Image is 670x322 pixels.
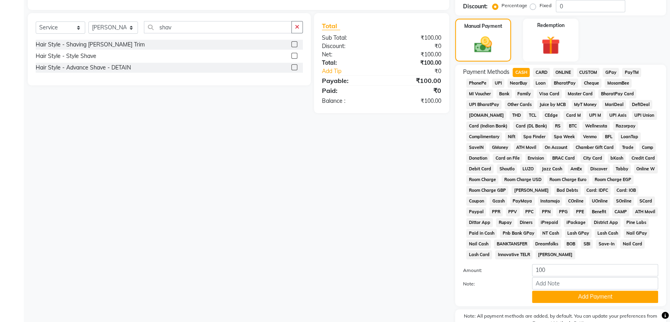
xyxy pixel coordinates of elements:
[582,121,610,131] span: Wellnessta
[564,218,588,227] span: iPackage
[592,175,634,184] span: Room Charge EGP
[526,111,539,120] span: TCL
[514,143,539,152] span: ATH Movil
[620,239,645,249] span: Nail Card
[466,100,502,109] span: UPI BharatPay
[36,52,96,60] div: Hair Style - Style Shave
[466,154,490,163] span: Donation
[520,164,536,174] span: LUZO
[521,132,548,141] span: Spa Finder
[613,164,631,174] span: Tabby
[463,68,509,76] span: Payment Methods
[619,143,636,152] span: Trade
[497,164,517,174] span: Shoutlo
[502,175,544,184] span: Room Charge USD
[392,67,447,75] div: ₹0
[551,79,578,88] span: BharatPay
[539,207,553,216] span: PPN
[506,207,520,216] span: PPV
[457,267,526,274] label: Amount:
[603,68,619,77] span: GPay
[554,186,581,195] span: Bad Debts
[602,100,626,109] span: MariDeal
[634,164,658,174] span: Online W
[532,291,658,303] button: Add Payment
[316,97,382,105] div: Balance :
[536,250,575,259] span: [PERSON_NAME]
[511,186,551,195] span: [PERSON_NAME]
[316,59,382,67] div: Total:
[540,164,565,174] span: Jazz Cash
[547,175,589,184] span: Room Charge Euro
[533,68,550,77] span: CARD
[580,154,605,163] span: City Card
[553,68,574,77] span: ONLINE
[614,186,638,195] span: Card: IOB
[542,143,570,152] span: On Account
[596,239,617,249] span: Save-In
[629,154,657,163] span: Credit Card
[537,22,564,29] label: Redemption
[586,111,603,120] span: UPI M
[466,79,489,88] span: PhonePe
[550,154,578,163] span: BRAC Card
[581,79,601,88] span: Cheque
[466,164,494,174] span: Debit Card
[537,89,562,98] span: Visa Card
[495,250,532,259] span: Innovative TELR
[622,68,641,77] span: PayTM
[466,89,493,98] span: MI Voucher
[466,132,502,141] span: Complimentary
[466,229,497,238] span: Paid in Cash
[612,207,630,216] span: CAMP
[565,89,595,98] span: Master Card
[382,34,448,42] div: ₹100.00
[382,59,448,67] div: ₹100.00
[539,2,551,9] label: Fixed
[567,121,580,131] span: BTC
[580,132,599,141] span: Venmo
[144,21,292,33] input: Search or Scan
[496,218,514,227] span: Rupay
[507,79,530,88] span: NearBuy
[540,229,562,238] span: NT Cash
[493,154,522,163] span: Card on File
[563,111,583,120] span: Card M
[489,143,511,152] span: GMoney
[607,111,629,120] span: UPI Axis
[632,207,658,216] span: ATH Movil
[466,197,486,206] span: Coupon
[602,132,615,141] span: BFL
[36,40,145,49] div: Hair Style - Shaving [PERSON_NAME] Trim
[466,239,491,249] span: Nail Cash
[532,264,658,276] input: Amount
[595,229,620,238] span: Lash Cash
[382,76,448,85] div: ₹100.00
[466,250,492,259] span: Lash Card
[588,164,610,174] span: Discover
[637,197,655,206] span: SCard
[466,186,508,195] span: Room Charge GBP
[525,154,547,163] span: Envision
[36,64,131,72] div: Hair Style - Advance Shave - DETAIN
[532,277,658,289] input: Add Note
[581,239,593,249] span: SBI
[572,100,599,109] span: MyT Money
[382,86,448,95] div: ₹0
[466,207,486,216] span: Paypal
[565,197,586,206] span: COnline
[536,34,565,57] img: _gift.svg
[564,239,578,249] span: BOB
[605,79,632,88] span: MosamBee
[463,2,488,11] div: Discount:
[492,79,504,88] span: UPI
[505,100,534,109] span: Other Cards
[466,218,493,227] span: Dittor App
[553,121,563,131] span: RS
[533,239,561,249] span: Dreamfolks
[464,23,502,30] label: Manual Payment
[624,229,649,238] span: Nail GPay
[382,50,448,59] div: ₹100.00
[316,86,382,95] div: Paid:
[505,132,518,141] span: Nift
